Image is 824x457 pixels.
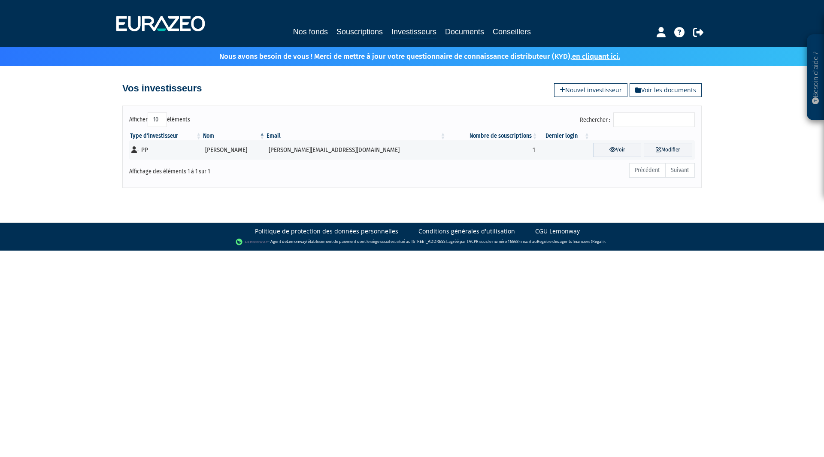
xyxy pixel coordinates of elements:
[572,52,620,61] a: en cliquant ici.
[537,239,605,244] a: Registre des agents financiers (Regafi)
[418,227,515,236] a: Conditions générales d'utilisation
[129,140,202,160] td: - PP
[336,26,383,38] a: Souscriptions
[593,143,642,157] a: Voir
[644,143,692,157] a: Modifier
[293,26,328,38] a: Nos fonds
[580,112,695,127] label: Rechercher :
[613,112,695,127] input: Rechercher :
[129,162,357,176] div: Affichage des éléments 1 à 1 sur 1
[194,49,620,62] p: Nous avons besoin de vous ! Merci de mettre à jour votre questionnaire de connaissance distribute...
[287,239,306,244] a: Lemonway
[391,26,436,39] a: Investisseurs
[493,26,531,38] a: Conseillers
[148,112,167,127] select: Afficheréléments
[266,132,446,140] th: Email : activer pour trier la colonne par ordre croissant
[255,227,398,236] a: Politique de protection des données personnelles
[129,132,202,140] th: Type d'investisseur : activer pour trier la colonne par ordre croissant
[266,140,446,160] td: [PERSON_NAME][EMAIL_ADDRESS][DOMAIN_NAME]
[447,140,539,160] td: 1
[447,132,539,140] th: Nombre de souscriptions : activer pour trier la colonne par ordre croissant
[445,26,484,38] a: Documents
[129,112,190,127] label: Afficher éléments
[236,238,269,246] img: logo-lemonway.png
[202,132,266,140] th: Nom : activer pour trier la colonne par ordre d&eacute;croissant
[630,83,702,97] a: Voir les documents
[811,39,821,116] p: Besoin d'aide ?
[122,83,202,94] h4: Vos investisseurs
[9,238,815,246] div: - Agent de (établissement de paiement dont le siège social est situé au [STREET_ADDRESS], agréé p...
[538,132,590,140] th: Dernier login : activer pour trier la colonne par ordre croissant
[202,140,266,160] td: [PERSON_NAME]
[116,16,205,31] img: 1732889491-logotype_eurazeo_blanc_rvb.png
[554,83,627,97] a: Nouvel investisseur
[591,132,695,140] th: &nbsp;
[535,227,580,236] a: CGU Lemonway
